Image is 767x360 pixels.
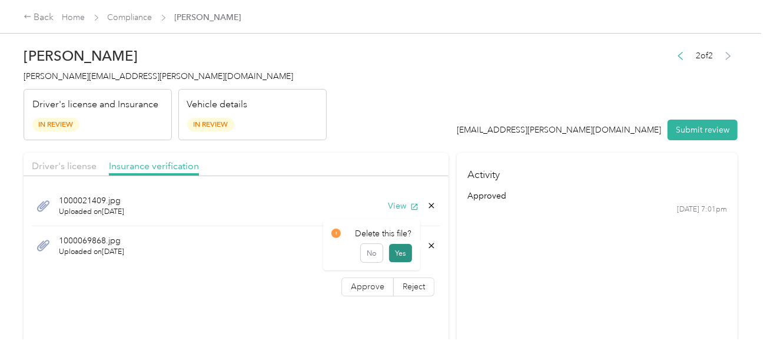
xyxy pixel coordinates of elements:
span: 1000021409.jpg [59,194,124,207]
div: Back [24,11,54,25]
span: Approve [351,282,384,292]
div: [EMAIL_ADDRESS][PERSON_NAME][DOMAIN_NAME] [457,124,662,136]
span: 1000069868.jpg [59,235,124,247]
div: approved [467,190,728,202]
span: [PERSON_NAME][EMAIL_ADDRESS][PERSON_NAME][DOMAIN_NAME] [24,71,293,81]
button: Submit review [668,120,738,140]
a: Home [62,12,85,22]
span: 2 of 2 [696,49,713,62]
iframe: Everlance-gr Chat Button Frame [701,294,767,360]
a: Compliance [108,12,152,22]
span: In Review [187,118,234,131]
span: Reject [403,282,425,292]
span: Uploaded on [DATE] [59,207,124,217]
p: Vehicle details [187,98,248,112]
button: Yes [389,244,412,263]
span: Driver's license [32,160,97,171]
div: Delete this file? [331,227,412,240]
h2: [PERSON_NAME] [24,48,327,64]
span: Insurance verification [109,160,199,171]
button: View [388,200,419,212]
time: [DATE] 7:01pm [677,204,727,215]
span: [PERSON_NAME] [175,11,241,24]
p: Driver's license and Insurance [32,98,158,112]
span: Uploaded on [DATE] [59,247,124,257]
h4: Activity [457,153,738,190]
span: In Review [32,118,79,131]
button: No [361,244,383,263]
